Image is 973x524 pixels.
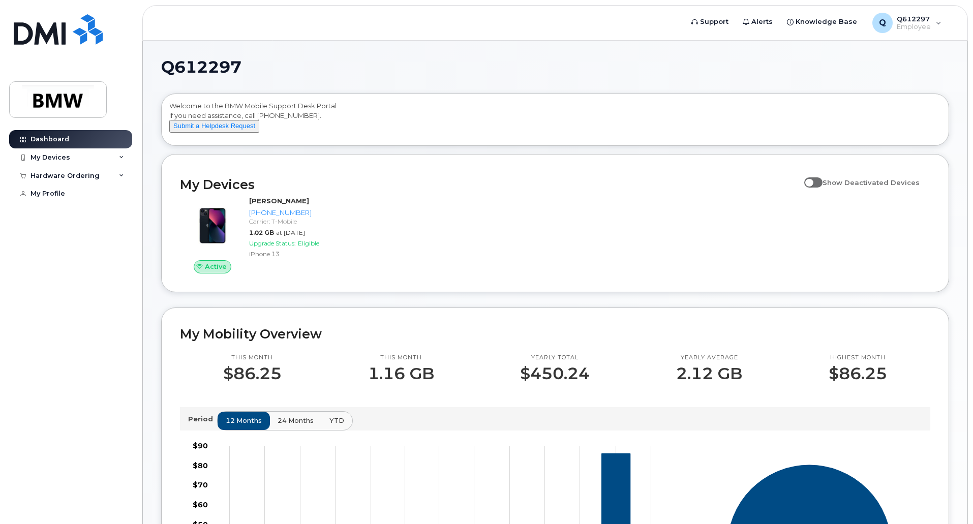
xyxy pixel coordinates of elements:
[169,121,259,130] a: Submit a Helpdesk Request
[223,354,282,362] p: This month
[180,196,358,273] a: Active[PERSON_NAME][PHONE_NUMBER]Carrier: T-Mobile1.02 GBat [DATE]Upgrade Status:EligibleiPhone 13
[804,173,812,181] input: Show Deactivated Devices
[829,354,887,362] p: Highest month
[205,262,227,271] span: Active
[188,201,237,250] img: image20231002-3703462-1ig824h.jpeg
[169,120,259,133] button: Submit a Helpdesk Request
[520,354,590,362] p: Yearly total
[161,59,241,75] span: Q612297
[368,354,434,362] p: This month
[368,364,434,383] p: 1.16 GB
[829,364,887,383] p: $86.25
[676,354,742,362] p: Yearly average
[180,177,799,192] h2: My Devices
[276,229,305,236] span: at [DATE]
[520,364,590,383] p: $450.24
[180,326,930,342] h2: My Mobility Overview
[676,364,742,383] p: 2.12 GB
[278,416,314,425] span: 24 months
[193,500,208,509] tspan: $60
[193,460,208,470] tspan: $80
[823,178,920,187] span: Show Deactivated Devices
[329,416,344,425] span: YTD
[249,197,309,205] strong: [PERSON_NAME]
[249,239,296,247] span: Upgrade Status:
[193,441,208,450] tspan: $90
[193,480,208,489] tspan: $70
[169,101,941,142] div: Welcome to the BMW Mobile Support Desk Portal If you need assistance, call [PHONE_NUMBER].
[298,239,319,247] span: Eligible
[249,229,274,236] span: 1.02 GB
[249,208,354,218] div: [PHONE_NUMBER]
[249,250,354,258] div: iPhone 13
[188,414,217,424] p: Period
[249,217,354,226] div: Carrier: T-Mobile
[223,364,282,383] p: $86.25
